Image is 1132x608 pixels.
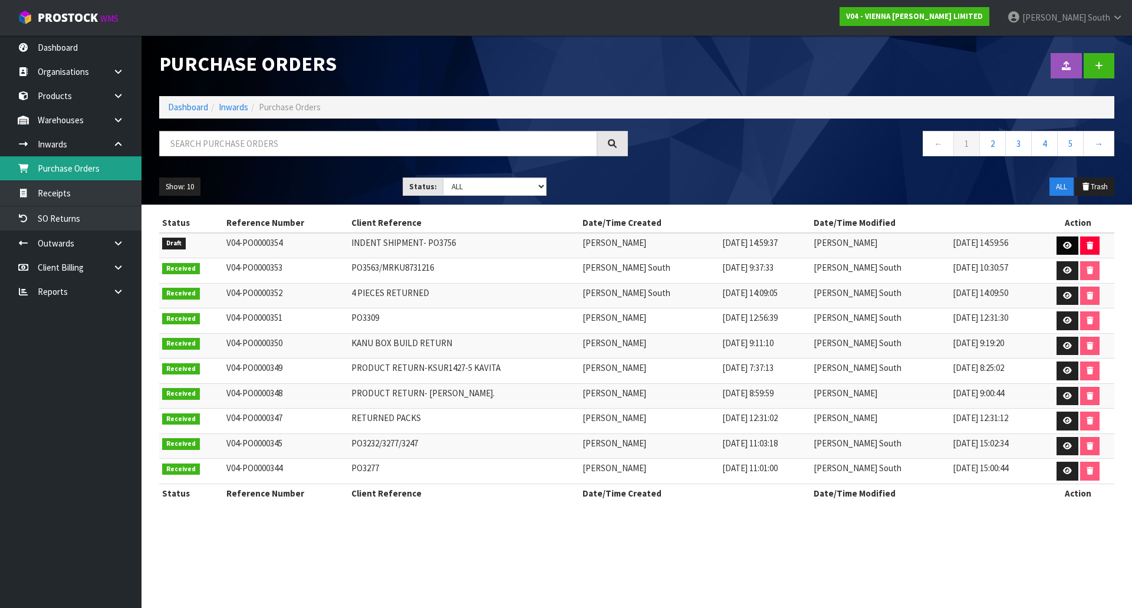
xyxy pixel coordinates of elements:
[223,484,348,502] th: Reference Number
[814,412,877,423] span: [PERSON_NAME]
[722,387,774,399] span: [DATE] 8:59:59
[814,312,901,323] span: [PERSON_NAME] South
[159,53,628,75] h1: Purchase Orders
[348,433,580,459] td: PO3232/3277/3247
[162,238,186,249] span: Draft
[923,131,954,156] a: ←
[159,484,223,502] th: Status
[722,287,778,298] span: [DATE] 14:09:05
[162,438,200,450] span: Received
[814,337,901,349] span: [PERSON_NAME] South
[259,101,321,113] span: Purchase Orders
[162,263,200,275] span: Received
[348,409,580,434] td: RETURNED PACKS
[722,412,778,423] span: [DATE] 12:31:02
[583,362,646,373] span: [PERSON_NAME]
[348,459,580,484] td: PO3277
[953,362,1004,373] span: [DATE] 8:25:02
[583,438,646,449] span: [PERSON_NAME]
[348,333,580,359] td: KANU BOX BUILD RETURN
[722,237,778,248] span: [DATE] 14:59:37
[348,484,580,502] th: Client Reference
[223,433,348,459] td: V04-PO0000345
[583,337,646,349] span: [PERSON_NAME]
[583,412,646,423] span: [PERSON_NAME]
[953,237,1008,248] span: [DATE] 14:59:56
[1041,484,1114,502] th: Action
[348,383,580,409] td: PRODUCT RETURN- [PERSON_NAME].
[953,412,1008,423] span: [DATE] 12:31:12
[219,101,248,113] a: Inwards
[1041,213,1114,232] th: Action
[1005,131,1032,156] a: 3
[223,409,348,434] td: V04-PO0000347
[162,288,200,300] span: Received
[348,213,580,232] th: Client Reference
[223,233,348,258] td: V04-PO0000354
[722,362,774,373] span: [DATE] 7:37:13
[814,262,901,273] span: [PERSON_NAME] South
[979,131,1006,156] a: 2
[814,237,877,248] span: [PERSON_NAME]
[953,312,1008,323] span: [DATE] 12:31:30
[722,438,778,449] span: [DATE] 11:03:18
[583,387,646,399] span: [PERSON_NAME]
[168,101,208,113] a: Dashboard
[722,337,774,349] span: [DATE] 9:11:10
[18,10,32,25] img: cube-alt.png
[162,413,200,425] span: Received
[583,262,670,273] span: [PERSON_NAME] South
[162,363,200,375] span: Received
[162,313,200,325] span: Received
[223,459,348,484] td: V04-PO0000344
[162,338,200,350] span: Received
[953,287,1008,298] span: [DATE] 14:09:50
[223,383,348,409] td: V04-PO0000348
[1049,178,1074,196] button: ALL
[1088,12,1110,23] span: South
[583,237,646,248] span: [PERSON_NAME]
[811,484,1042,502] th: Date/Time Modified
[814,438,901,449] span: [PERSON_NAME] South
[722,462,778,474] span: [DATE] 11:01:00
[1075,178,1114,196] button: Trash
[223,308,348,334] td: V04-PO0000351
[409,182,437,192] strong: Status:
[583,462,646,474] span: [PERSON_NAME]
[814,362,901,373] span: [PERSON_NAME] South
[348,308,580,334] td: PO3309
[953,462,1008,474] span: [DATE] 15:00:44
[1057,131,1084,156] a: 5
[722,312,778,323] span: [DATE] 12:56:39
[100,13,119,24] small: WMS
[814,287,901,298] span: [PERSON_NAME] South
[223,258,348,284] td: V04-PO0000353
[580,213,811,232] th: Date/Time Created
[223,333,348,359] td: V04-PO0000350
[953,131,980,156] a: 1
[1031,131,1058,156] a: 4
[159,178,200,196] button: Show: 10
[646,131,1114,160] nav: Page navigation
[583,312,646,323] span: [PERSON_NAME]
[1022,12,1086,23] span: [PERSON_NAME]
[953,337,1004,349] span: [DATE] 9:19:20
[223,359,348,384] td: V04-PO0000349
[953,387,1004,399] span: [DATE] 9:00:44
[840,7,989,26] a: V04 - VIENNA [PERSON_NAME] LIMITED
[814,387,877,399] span: [PERSON_NAME]
[580,484,811,502] th: Date/Time Created
[814,462,901,474] span: [PERSON_NAME] South
[223,283,348,308] td: V04-PO0000352
[953,438,1008,449] span: [DATE] 15:02:34
[583,287,670,298] span: [PERSON_NAME] South
[162,464,200,475] span: Received
[159,131,597,156] input: Search purchase orders
[223,213,348,232] th: Reference Number
[1083,131,1114,156] a: →
[38,10,98,25] span: ProStock
[348,283,580,308] td: 4 PIECES RETURNED
[348,233,580,258] td: INDENT SHIPMENT- PO3756
[722,262,774,273] span: [DATE] 9:37:33
[846,11,983,21] strong: V04 - VIENNA [PERSON_NAME] LIMITED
